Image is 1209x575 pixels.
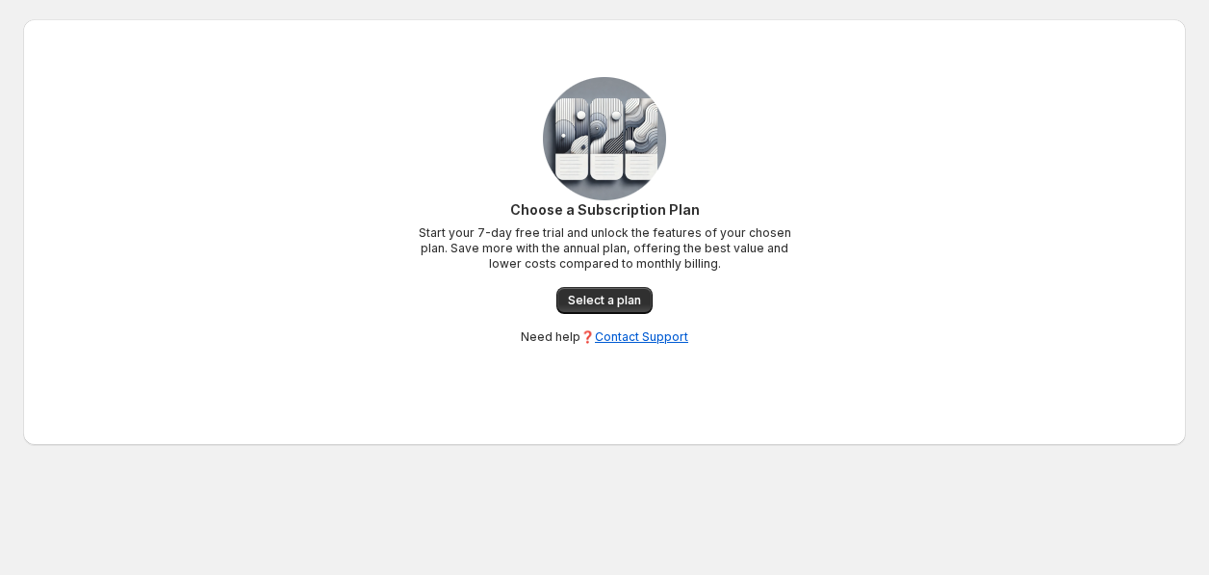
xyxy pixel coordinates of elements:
span: Select a plan [568,293,641,308]
a: Select a plan [556,287,653,314]
a: Contact Support [595,329,688,344]
p: Need help❓ [521,329,688,345]
p: Choose a Subscription Plan [412,200,797,220]
p: Start your 7-day free trial and unlock the features of your chosen plan. Save more with the annua... [412,225,797,272]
